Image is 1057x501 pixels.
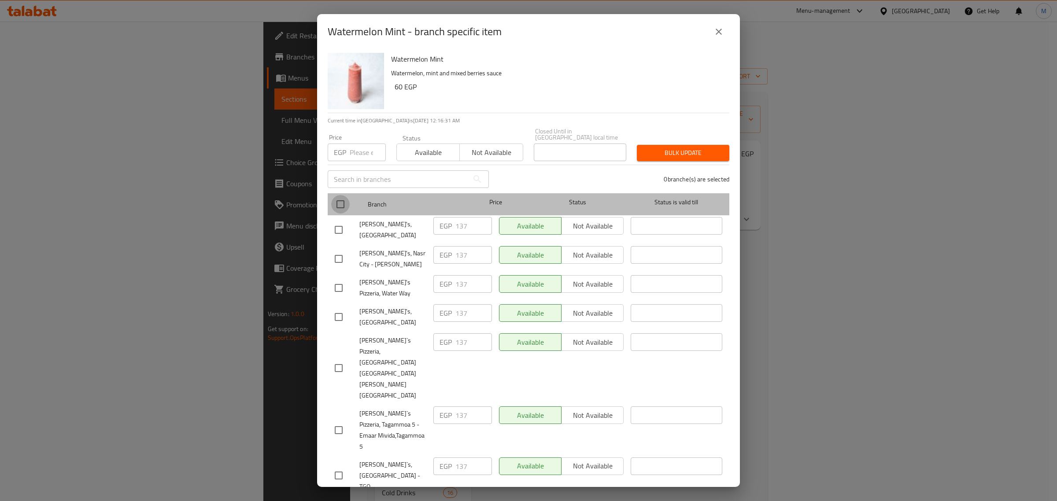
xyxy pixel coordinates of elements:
span: Price [466,197,525,208]
span: [PERSON_NAME]`s, [GEOGRAPHIC_DATA] - TGO [359,459,426,492]
input: Please enter price [455,457,492,475]
img: Watermelon Mint [328,53,384,109]
p: EGP [334,147,346,158]
span: Status [532,197,624,208]
h6: Watermelon Mint [391,53,722,65]
span: [PERSON_NAME]`s Pizzeria, Tagammoa 5 - Emaar Mivida,Tagammoa 5 [359,408,426,452]
p: EGP [440,279,452,289]
span: [PERSON_NAME]'s, Nasr City - [PERSON_NAME] [359,248,426,270]
p: EGP [440,337,452,347]
p: Current time in [GEOGRAPHIC_DATA] is [DATE] 12:16:31 AM [328,117,729,125]
p: EGP [440,250,452,260]
span: Not available [463,146,519,159]
h2: Watermelon Mint - branch specific item [328,25,502,39]
input: Please enter price [455,217,492,235]
input: Please enter price [455,304,492,322]
input: Please enter price [350,144,386,161]
span: Status is valid till [631,197,722,208]
input: Please enter price [455,406,492,424]
button: Bulk update [637,145,729,161]
span: Available [400,146,456,159]
p: EGP [440,308,452,318]
span: [PERSON_NAME]'s, [GEOGRAPHIC_DATA] [359,306,426,328]
span: [PERSON_NAME]'s, [GEOGRAPHIC_DATA] [359,219,426,241]
button: Available [396,144,460,161]
input: Please enter price [455,333,492,351]
input: Please enter price [455,275,492,293]
input: Search in branches [328,170,469,188]
button: close [708,21,729,42]
p: 0 branche(s) are selected [664,175,729,184]
button: Not available [459,144,523,161]
input: Please enter price [455,246,492,264]
span: Branch [368,199,459,210]
p: EGP [440,410,452,420]
p: EGP [440,461,452,472]
h6: 60 EGP [395,81,722,93]
p: EGP [440,221,452,231]
span: [PERSON_NAME]`s Pizzeria, [GEOGRAPHIC_DATA] [GEOGRAPHIC_DATA][PERSON_NAME][GEOGRAPHIC_DATA] [359,335,426,401]
span: [PERSON_NAME]'s Pizzeria, Water Way [359,277,426,299]
span: Bulk update [644,147,722,158]
p: Watermelon, mint and mixed berries sauce [391,68,722,79]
